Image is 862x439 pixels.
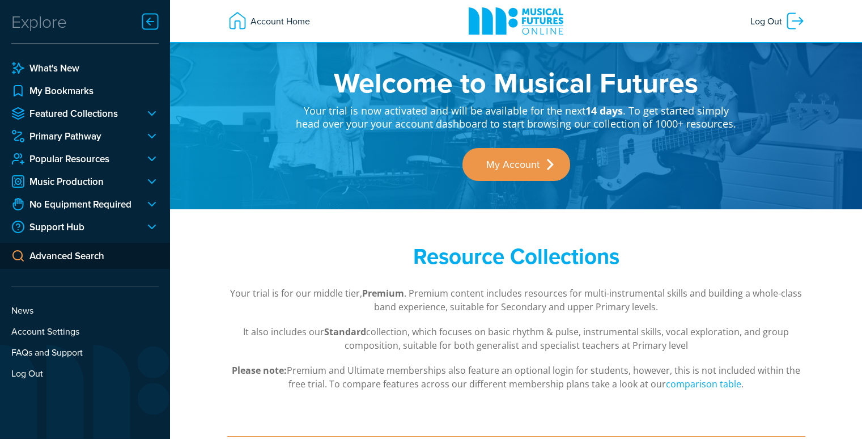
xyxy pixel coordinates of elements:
[11,175,136,188] a: Music Production
[462,148,570,181] a: My Account
[324,326,366,338] strong: Standard
[362,287,404,299] strong: Premium
[295,96,737,131] p: Your trial is now activated and will be available for the next . To get started simply head over ...
[750,11,785,31] span: Log Out
[11,84,159,98] a: My Bookmarks
[222,5,316,37] a: Account Home
[227,364,805,391] p: Premium and Ultimate memberships also feature an optional login for students, however, this is no...
[295,68,737,96] h1: Welcome to Musical Futures
[227,286,805,314] p: Your trial is for our middle tier, . Premium content includes resources for multi-instrumental sk...
[11,10,67,33] div: Explore
[11,220,136,234] a: Support Hub
[11,324,159,338] a: Account Settings
[11,129,136,143] a: Primary Pathway
[248,11,310,31] span: Account Home
[295,243,737,269] h2: Resource Collections
[11,197,136,211] a: No Equipment Required
[11,303,159,317] a: News
[11,107,136,120] a: Featured Collections
[666,378,741,391] a: comparison table
[11,345,159,359] a: FAQs and Support
[227,325,805,352] p: It also includes our collection, which focuses on basic rhythm & pulse, instrumental skills, voca...
[232,364,287,377] strong: Please note:
[11,366,159,380] a: Log Out
[585,104,623,117] strong: 14 days
[11,152,136,166] a: Popular Resources
[745,5,811,37] a: Log Out
[11,61,159,75] a: What's New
